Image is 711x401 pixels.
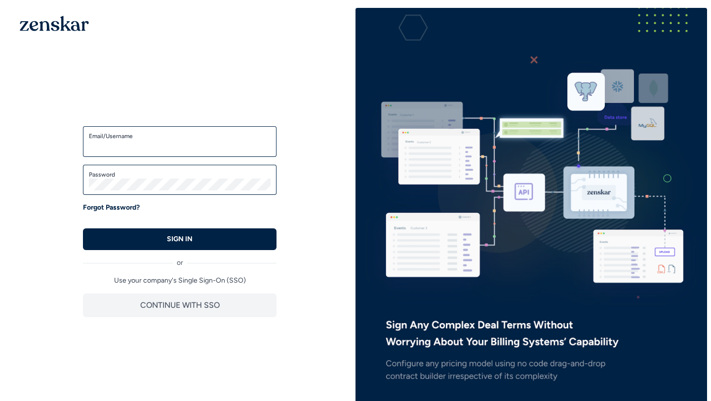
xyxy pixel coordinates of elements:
[83,203,140,213] a: Forgot Password?
[83,293,276,317] button: CONTINUE WITH SSO
[89,132,271,140] label: Email/Username
[83,250,276,268] div: or
[20,16,89,31] img: 1OGAJ2xQqyY4LXKgY66KYq0eOWRCkrZdAb3gUhuVAqdWPZE9SRJmCz+oDMSn4zDLXe31Ii730ItAGKgCKgCCgCikA4Av8PJUP...
[83,228,276,250] button: SIGN IN
[89,171,271,179] label: Password
[83,276,276,286] p: Use your company's Single Sign-On (SSO)
[167,234,193,244] p: SIGN IN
